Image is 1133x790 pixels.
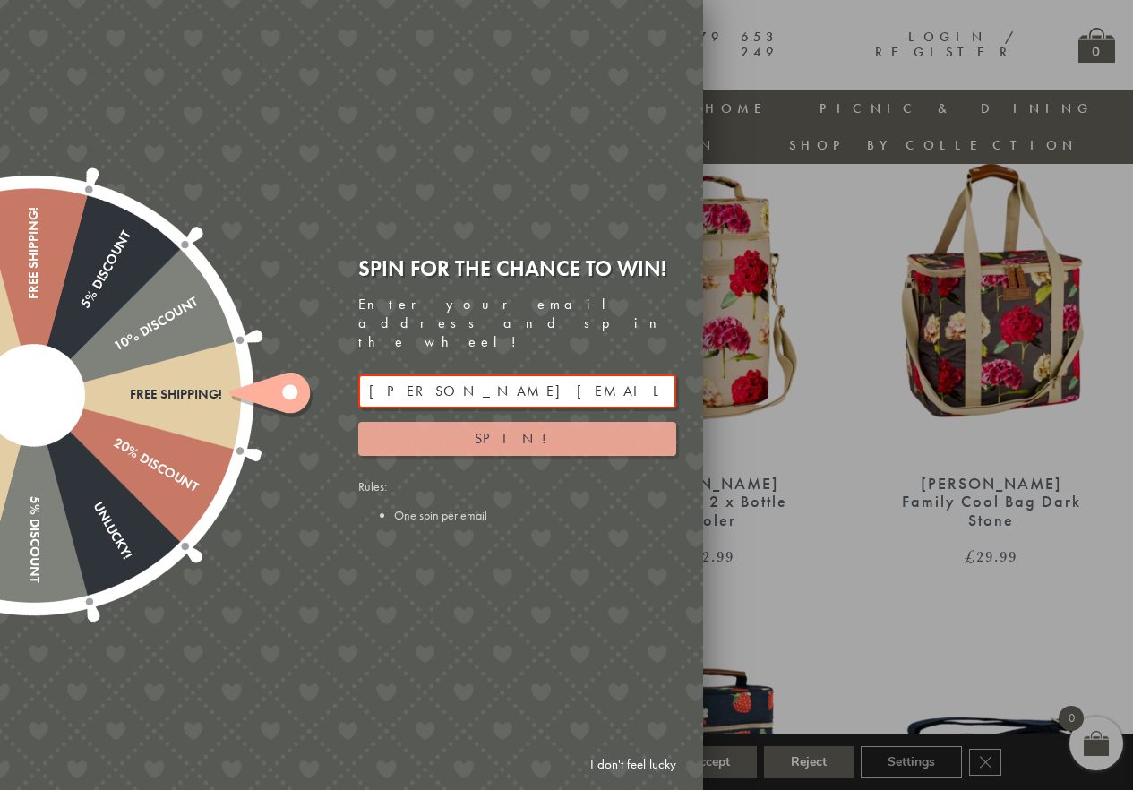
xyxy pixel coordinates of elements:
span: Spin! [475,429,560,448]
a: I don't feel lucky [581,748,685,781]
div: Enter your email address and spin the wheel! [358,296,676,351]
div: Spin for the chance to win! [358,254,676,282]
li: One spin per email [394,507,676,523]
div: 5% Discount [27,228,134,399]
input: Your email [358,374,676,408]
div: Free shipping! [34,387,222,402]
button: Spin! [358,422,676,456]
div: Rules: [358,478,676,523]
div: 20% Discount [30,389,200,496]
div: Free shipping! [26,207,41,395]
div: 10% Discount [30,295,200,402]
div: Unlucky! [27,391,134,562]
div: 5% Discount [26,395,41,583]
